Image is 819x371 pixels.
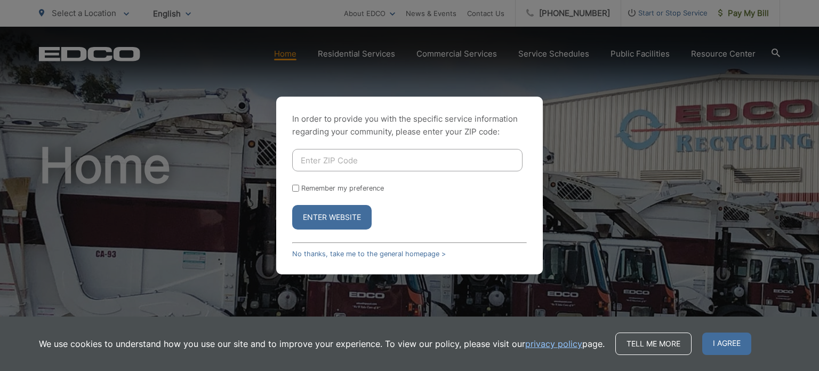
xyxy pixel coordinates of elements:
[292,149,523,171] input: Enter ZIP Code
[292,250,446,258] a: No thanks, take me to the general homepage >
[39,337,605,350] p: We use cookies to understand how you use our site and to improve your experience. To view our pol...
[292,205,372,230] button: Enter Website
[702,333,751,355] span: I agree
[301,184,384,192] label: Remember my preference
[525,337,582,350] a: privacy policy
[292,113,527,138] p: In order to provide you with the specific service information regarding your community, please en...
[615,333,692,355] a: Tell me more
